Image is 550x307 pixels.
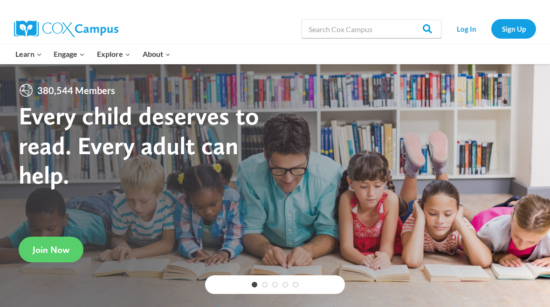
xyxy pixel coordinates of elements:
a: Log In [446,19,487,38]
a: 3 [272,282,278,287]
a: 2 [262,282,268,287]
a: 5 [293,282,298,287]
input: Search Cox Campus [302,20,441,38]
nav: Primary Navigation [9,44,176,64]
span: Learn [15,48,42,60]
strong: Every child deserves to read. Every adult can help. [19,101,259,190]
span: About [143,48,171,60]
img: Cox Campus [14,20,118,37]
span: Explore [97,48,131,60]
nav: Secondary Navigation [446,19,536,38]
span: Join Now [33,244,69,255]
span: 380,544 Members [34,83,119,98]
a: Sign Up [491,19,536,38]
span: Engage [54,48,85,60]
a: 1 [252,282,257,287]
a: Join Now [19,237,83,262]
a: 4 [282,282,288,287]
